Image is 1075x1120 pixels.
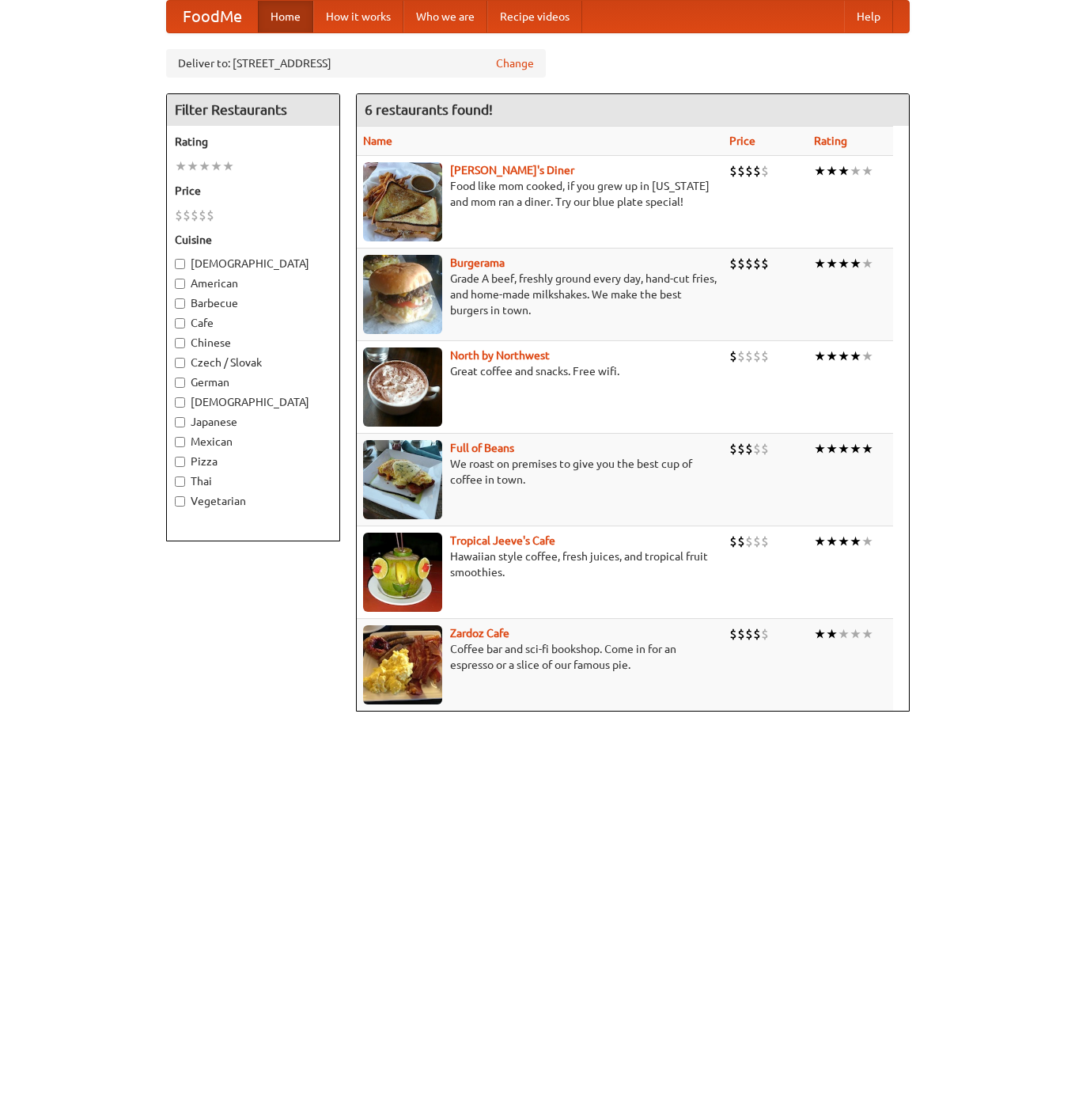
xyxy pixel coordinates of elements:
[729,533,737,550] li: $
[745,625,753,643] li: $
[814,255,826,272] li: ★
[737,255,745,272] li: $
[753,625,761,643] li: $
[761,255,769,272] li: $
[745,440,753,457] li: $
[175,275,331,291] label: American
[450,256,505,269] a: Burgerama
[861,625,873,643] li: ★
[729,135,755,147] a: Price
[826,347,838,365] li: ★
[175,378,185,388] input: German
[861,533,873,550] li: ★
[199,207,206,224] li: $
[814,347,826,365] li: ★
[175,437,185,447] input: Mexican
[363,178,717,210] p: Food like mom cooked, if you grew up in [US_STATE] and mom ran a diner. Try our blue plate special!
[175,338,185,348] input: Chinese
[838,255,850,272] li: ★
[737,162,745,180] li: $
[175,457,185,467] input: Pizza
[363,456,717,488] p: We roast on premises to give you the best cup of coffee in town.
[838,440,850,457] li: ★
[175,473,331,489] label: Thai
[838,625,850,643] li: ★
[175,414,331,430] label: Japanese
[175,134,331,150] h5: Rating
[450,627,509,640] a: Zardoz Cafe
[844,1,893,32] a: Help
[363,135,392,147] a: Name
[850,255,861,272] li: ★
[814,533,826,550] li: ★
[826,625,838,643] li: ★
[175,279,185,289] input: American
[167,1,258,32] a: FoodMe
[450,349,550,362] a: North by Northwest
[737,347,745,365] li: $
[365,102,493,117] ng-pluralize: 6 restaurants found!
[175,397,185,408] input: [DEMOGRAPHIC_DATA]
[814,162,826,180] li: ★
[363,533,442,612] img: jeeves.jpg
[487,1,582,32] a: Recipe videos
[729,625,737,643] li: $
[363,440,442,519] img: beans.jpg
[838,162,850,180] li: ★
[167,94,339,126] h4: Filter Restaurants
[729,255,737,272] li: $
[850,347,861,365] li: ★
[745,162,753,180] li: $
[450,164,574,177] a: [PERSON_NAME]'s Diner
[826,162,838,180] li: ★
[175,315,331,331] label: Cafe
[403,1,487,32] a: Who we are
[175,232,331,248] h5: Cuisine
[166,49,546,78] div: Deliver to: [STREET_ADDRESS]
[861,440,873,457] li: ★
[210,158,222,175] li: ★
[814,440,826,457] li: ★
[191,207,199,224] li: $
[737,533,745,550] li: $
[183,207,191,224] li: $
[753,162,761,180] li: $
[838,533,850,550] li: ★
[838,347,850,365] li: ★
[850,162,861,180] li: ★
[363,255,442,334] img: burgerama.jpg
[175,394,331,410] label: [DEMOGRAPHIC_DATA]
[222,158,234,175] li: ★
[175,207,183,224] li: $
[850,625,861,643] li: ★
[450,534,555,547] a: Tropical Jeeve's Cafe
[737,625,745,643] li: $
[363,641,717,673] p: Coffee bar and sci-fi bookshop. Come in for an espresso or a slice of our famous pie.
[175,259,185,269] input: [DEMOGRAPHIC_DATA]
[761,533,769,550] li: $
[850,440,861,457] li: ★
[175,256,331,271] label: [DEMOGRAPHIC_DATA]
[745,347,753,365] li: $
[363,162,442,241] img: sallys.jpg
[761,162,769,180] li: $
[826,440,838,457] li: ★
[175,298,185,309] input: Barbecue
[496,55,534,71] a: Change
[814,625,826,643] li: ★
[175,318,185,328] input: Cafe
[313,1,403,32] a: How it works
[861,162,873,180] li: ★
[258,1,313,32] a: Home
[363,549,717,580] p: Hawaiian style coffee, fresh juices, and tropical fruit smoothies.
[363,363,717,379] p: Great coffee and snacks. Free wifi.
[175,335,331,351] label: Chinese
[761,440,769,457] li: $
[745,255,753,272] li: $
[175,374,331,390] label: German
[761,625,769,643] li: $
[850,533,861,550] li: ★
